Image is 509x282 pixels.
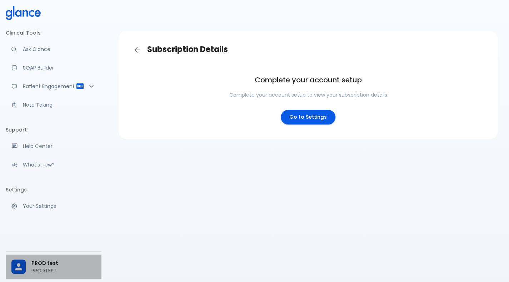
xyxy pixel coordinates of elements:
[6,97,101,113] a: Advanced note-taking
[23,64,96,71] p: SOAP Builder
[23,202,96,210] p: Your Settings
[31,267,96,274] p: PRODTEST
[23,143,96,150] p: Help Center
[6,41,101,57] a: Moramiz: Find ICD10AM codes instantly
[31,260,96,267] span: PROD test
[23,101,96,108] p: Note Taking
[130,43,144,57] a: Back
[6,198,101,214] a: Manage your settings
[6,181,101,198] li: Settings
[6,24,101,41] li: Clinical Tools
[281,110,335,124] a: Go to Settings
[6,78,101,94] div: Patient Reports & Referrals
[6,60,101,76] a: Docugen: Compose a clinical documentation in seconds
[6,157,101,173] div: Recent updates and feature releases
[229,74,387,86] h6: Complete your account setup
[6,255,101,279] div: PROD testPRODTEST
[23,161,96,168] p: What's new?
[6,138,101,154] a: Get help from our support team
[23,46,96,53] p: Ask Glance
[130,43,486,57] h3: Subscription Details
[6,121,101,138] li: Support
[229,91,387,98] p: Complete your account setup to view your subscription details
[23,83,76,90] p: Patient Engagement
